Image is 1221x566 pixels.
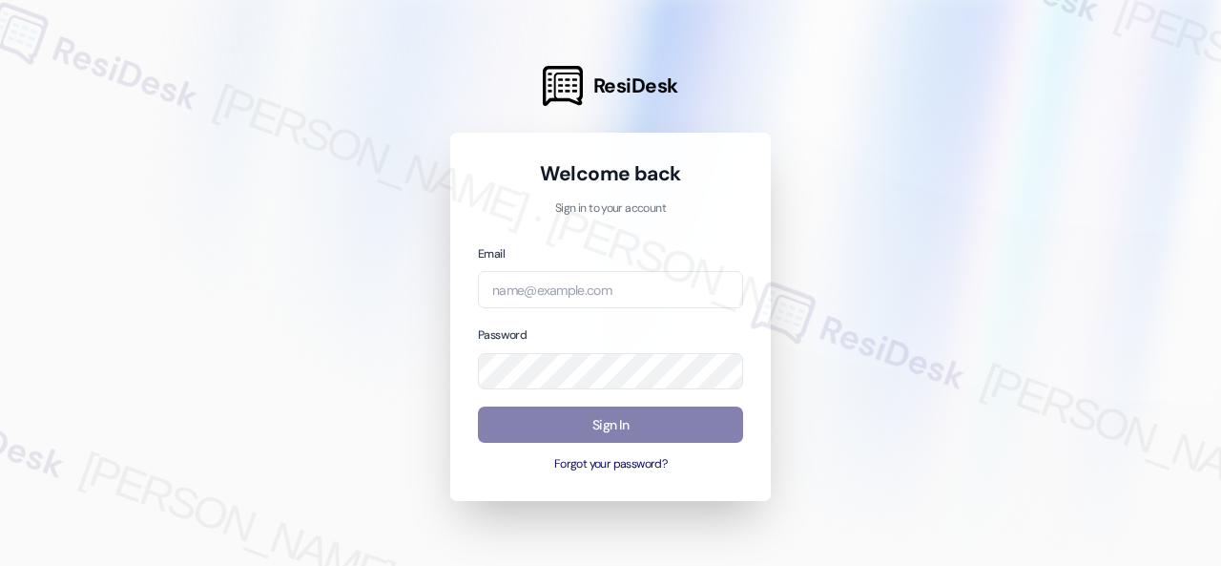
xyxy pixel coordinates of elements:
label: Password [478,327,527,343]
img: ResiDesk Logo [543,66,583,106]
button: Forgot your password? [478,456,743,473]
button: Sign In [478,407,743,444]
span: ResiDesk [593,73,678,99]
p: Sign in to your account [478,200,743,218]
input: name@example.com [478,271,743,308]
h1: Welcome back [478,160,743,187]
label: Email [478,246,505,262]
